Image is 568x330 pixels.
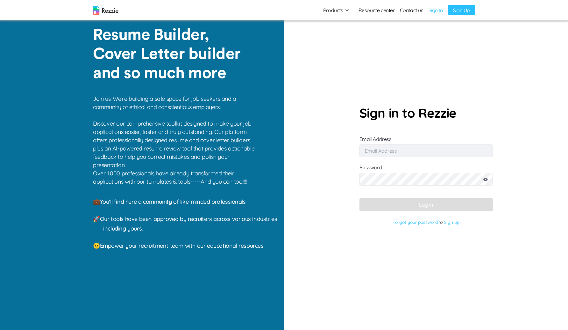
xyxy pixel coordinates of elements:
[93,26,252,83] p: Resume Builder, Cover Letter builder and so much more
[93,6,118,15] img: logo
[359,144,493,157] input: Email Address
[448,5,475,15] a: Sign Up
[323,6,350,14] button: Products
[359,217,493,227] p: or
[359,164,493,192] label: Password
[93,169,259,186] p: Over 1,000 professionals have already transformed their applications with our templates & tools--...
[359,136,493,154] label: Email Address
[93,242,264,249] span: 😉 Empower your recruitment team with our educational resources
[444,219,459,225] a: Sign up
[93,95,259,169] p: Join us! We're building a safe space for job seekers and a community of ethical and conscientious...
[359,173,493,186] input: Password
[393,219,440,225] a: Forgot your password?
[359,198,493,211] button: Log In
[93,198,246,205] span: 💼 You'll find here a community of like-minded professionals
[429,6,443,14] a: Sign In
[400,6,423,14] a: Contact us
[359,6,395,14] a: Resource center
[93,215,277,232] span: 🚀 Our tools have been approved by recruiters across various industries including yours.
[359,103,493,122] p: Sign in to Rezzie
